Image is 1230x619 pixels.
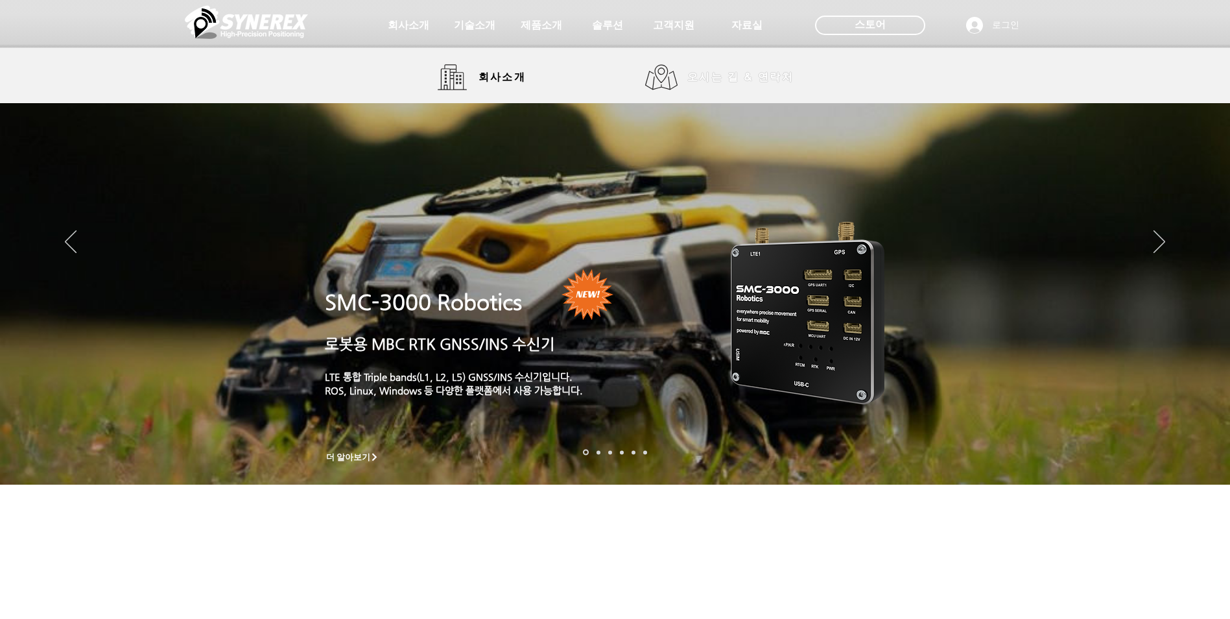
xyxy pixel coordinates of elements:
a: 더 알아보기 [320,449,385,465]
div: 스토어 [815,16,925,35]
span: 고객지원 [653,19,694,32]
a: 자율주행 [620,450,624,454]
a: 로봇 [632,450,635,454]
span: 회사소개 [479,71,526,84]
span: 스토어 [855,18,886,32]
span: 더 알아보기 [326,452,371,463]
a: 솔루션 [575,12,640,38]
a: 정밀농업 [643,450,647,454]
iframe: Wix Chat [1081,563,1230,619]
a: 회사소개 [438,64,535,90]
span: 자료실 [731,19,763,32]
a: 로봇- SMC 2000 [583,450,589,455]
button: 다음 [1153,230,1165,255]
span: 솔루션 [592,19,623,32]
a: 로봇용 MBC RTK GNSS/INS 수신기 [325,335,555,352]
a: LTE 통합 Triple bands(L1, L2, L5) GNSS/INS 수신기입니다. [325,371,573,382]
a: ROS, Linux, Windows 등 다양한 플랫폼에서 사용 가능합니다. [325,385,583,396]
a: SMC-3000 Robotics [325,290,522,315]
a: 오시는 길 & 연락처 [645,64,804,90]
span: 회사소개 [388,19,429,32]
a: 회사소개 [376,12,441,38]
button: 로그인 [957,13,1028,38]
a: 측량 IoT [608,450,612,454]
nav: 슬라이드 [579,450,651,455]
a: 고객지원 [641,12,706,38]
a: 제품소개 [509,12,574,38]
span: 기술소개 [454,19,495,32]
a: 기술소개 [442,12,507,38]
span: 오시는 길 & 연락처 [687,70,794,84]
button: 이전 [65,230,77,255]
a: 자료실 [715,12,779,38]
img: KakaoTalk_20241224_155801212.png [713,202,904,420]
span: 로그인 [988,19,1024,32]
img: 씨너렉스_White_simbol_대지 1.png [185,3,308,42]
a: 드론 8 - SMC 2000 [597,450,600,454]
span: 제품소개 [521,19,562,32]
